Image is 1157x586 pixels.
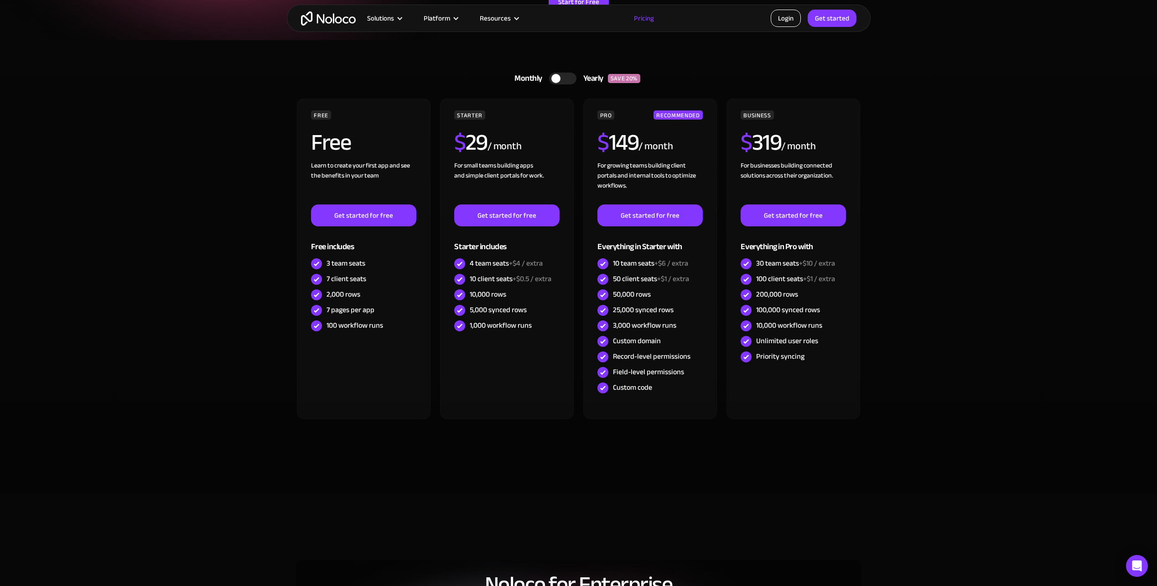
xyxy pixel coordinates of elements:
[454,161,559,204] div: For small teams building apps and simple client portals for work. ‍
[576,72,608,85] div: Yearly
[424,12,450,24] div: Platform
[741,110,773,120] div: BUSINESS
[311,204,416,226] a: Get started for free
[470,305,527,315] div: 5,000 synced rows
[311,110,331,120] div: FREE
[613,289,651,299] div: 50,000 rows
[327,274,366,284] div: 7 client seats
[597,121,609,164] span: $
[613,367,684,377] div: Field-level permissions
[741,161,846,204] div: For businesses building connected solutions across their organization. ‍
[311,226,416,256] div: Free includes
[613,336,661,346] div: Custom domain
[623,12,665,24] a: Pricing
[311,131,351,154] h2: Free
[454,131,488,154] h2: 29
[756,289,798,299] div: 200,000 rows
[597,110,614,120] div: PRO
[756,336,818,346] div: Unlimited user roles
[470,289,506,299] div: 10,000 rows
[470,274,551,284] div: 10 client seats
[412,12,468,24] div: Platform
[781,139,815,154] div: / month
[454,204,559,226] a: Get started for free
[608,74,640,83] div: SAVE 20%
[327,289,360,299] div: 2,000 rows
[480,12,511,24] div: Resources
[771,10,801,27] a: Login
[513,272,551,286] span: +$0.5 / extra
[756,258,835,268] div: 30 team seats
[356,12,412,24] div: Solutions
[808,10,856,27] a: Get started
[613,382,652,392] div: Custom code
[454,226,559,256] div: Starter includes
[654,256,688,270] span: +$6 / extra
[803,272,835,286] span: +$1 / extra
[470,258,543,268] div: 4 team seats
[741,204,846,226] a: Get started for free
[454,121,466,164] span: $
[597,204,702,226] a: Get started for free
[613,320,676,330] div: 3,000 workflow runs
[756,274,835,284] div: 100 client seats
[613,305,674,315] div: 25,000 synced rows
[741,121,752,164] span: $
[597,226,702,256] div: Everything in Starter with
[638,139,673,154] div: / month
[597,161,702,204] div: For growing teams building client portals and internal tools to optimize workflows.
[657,272,689,286] span: +$1 / extra
[597,131,638,154] h2: 149
[799,256,835,270] span: +$10 / extra
[756,305,820,315] div: 100,000 synced rows
[503,72,549,85] div: Monthly
[311,161,416,204] div: Learn to create your first app and see the benefits in your team ‍
[756,351,804,361] div: Priority syncing
[613,258,688,268] div: 10 team seats
[488,139,522,154] div: / month
[741,131,781,154] h2: 319
[327,258,365,268] div: 3 team seats
[756,320,822,330] div: 10,000 workflow runs
[301,11,356,26] a: home
[454,110,485,120] div: STARTER
[509,256,543,270] span: +$4 / extra
[654,110,702,120] div: RECOMMENDED
[327,305,374,315] div: 7 pages per app
[468,12,529,24] div: Resources
[613,274,689,284] div: 50 client seats
[613,351,690,361] div: Record-level permissions
[367,12,394,24] div: Solutions
[327,320,383,330] div: 100 workflow runs
[470,320,532,330] div: 1,000 workflow runs
[741,226,846,256] div: Everything in Pro with
[1126,555,1148,577] div: Open Intercom Messenger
